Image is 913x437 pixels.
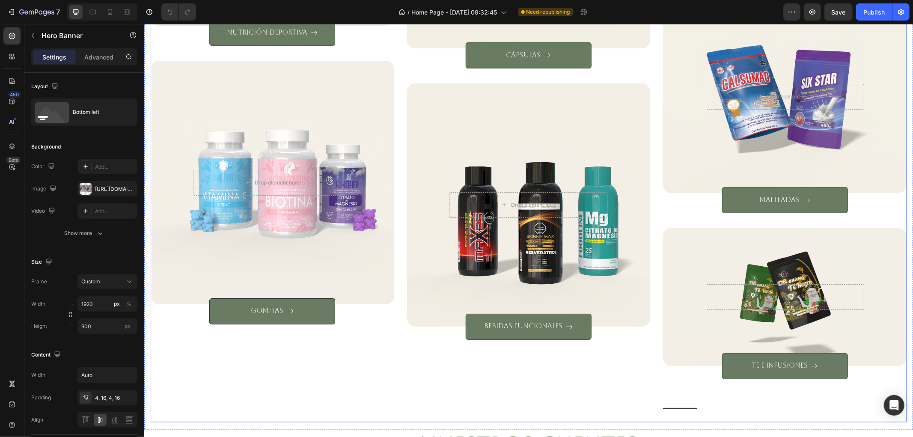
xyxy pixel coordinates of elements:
[31,205,57,217] div: Video
[408,8,410,17] span: /
[31,183,58,195] div: Image
[161,3,196,21] div: Undo/Redo
[95,185,135,193] div: [URL][DOMAIN_NAME]
[263,59,506,303] div: Overlay
[95,163,135,171] div: Add...
[42,30,114,41] p: Hero Banner
[95,208,135,215] div: Add...
[78,367,137,383] input: Auto
[56,7,60,17] p: 7
[578,329,704,355] button: <p>te e infusiones</p>
[31,416,43,424] div: Align
[623,270,669,276] div: Drop element here
[126,300,131,308] div: %
[519,204,762,342] div: Overlay
[31,278,47,285] label: Frame
[519,204,762,342] div: Background Image
[77,296,137,312] input: px%
[125,323,131,329] span: px
[31,226,137,241] button: Show more
[31,81,60,92] div: Layout
[110,155,156,162] div: Drop element here
[31,143,61,151] div: Background
[616,170,656,182] p: malteadas
[340,297,418,309] p: bebidas funcionales
[31,394,51,401] div: Padding
[77,318,137,334] input: px
[824,3,853,21] button: Save
[856,3,892,21] button: Publish
[863,8,885,17] div: Publish
[623,69,669,76] div: Drop element here
[526,8,570,16] span: Need republishing
[607,336,663,348] p: te e infusiones
[124,299,134,309] button: px
[6,157,21,164] div: Beta
[6,37,250,280] div: Overlay
[321,290,447,316] button: <p>bebidas funcionales</p>
[578,163,704,189] button: <p>malteadas</p>
[367,178,412,184] div: Drop element here
[31,256,54,268] div: Size
[42,53,66,62] p: Settings
[65,274,191,300] button: <p>gomitas</p>
[31,349,62,361] div: Content
[31,322,47,330] label: Height
[263,59,506,303] div: Background Image
[83,3,163,15] p: nutrición deportiva
[114,300,120,308] div: px
[84,53,113,62] p: Advanced
[362,25,396,38] p: cápsulas
[77,274,137,289] button: Custom
[3,3,64,21] button: 7
[65,229,104,238] div: Show more
[144,24,913,437] iframe: Design area
[95,394,135,402] div: 4, 16, 4, 16
[31,371,45,379] div: Width
[73,102,125,122] div: Bottom left
[321,18,447,45] button: <p>cápsulas</p>
[81,278,100,285] span: Custom
[31,161,57,172] div: Color
[412,8,497,17] span: Home Page - [DATE] 09:32:45
[884,395,904,416] div: Open Intercom Messenger
[6,37,250,280] div: Background Image
[107,281,139,294] p: gomitas
[8,91,21,98] div: 450
[112,299,122,309] button: %
[832,9,846,16] span: Save
[31,300,45,308] label: Width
